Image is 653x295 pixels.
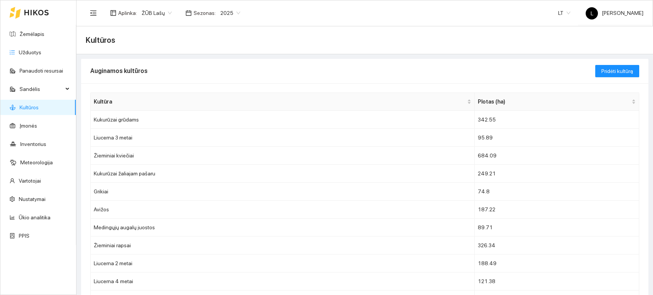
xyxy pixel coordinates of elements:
[475,219,639,237] td: 89.71
[475,237,639,254] td: 326.34
[194,9,216,17] span: Sezonas :
[91,237,475,254] td: Žieminiai rapsai
[94,97,466,106] span: Kultūra
[19,178,41,184] a: Vartotojai
[20,141,46,147] a: Inventorius
[475,183,639,201] td: 74.8
[591,7,593,19] span: L
[91,183,475,201] td: Grikiai
[90,60,595,82] div: Auginamos kultūros
[478,97,630,106] span: Plotas (ha)
[86,34,115,46] span: Kultūros
[91,129,475,147] td: Liucerna 3 metai
[110,10,116,16] span: layout
[558,7,570,19] span: LT
[220,7,240,19] span: 2025
[91,272,475,290] td: Liucerna 4 metai
[475,111,639,129] td: 342.55
[595,65,639,77] button: Pridėti kultūrą
[91,219,475,237] td: Medingųjų augalų juostos
[91,111,475,129] td: Kukurūzai grūdams
[19,214,50,220] a: Ūkio analitika
[20,159,53,165] a: Meteorologija
[90,10,97,16] span: menu-fold
[475,93,639,111] th: this column's title is Plotas (ha),this column is sortable
[91,165,475,183] td: Kukurūzai žaliajam pašaru
[118,9,137,17] span: Aplinka :
[475,129,639,147] td: 95.89
[475,254,639,272] td: 188.49
[142,7,172,19] span: ŽŪB Lašų
[91,93,475,111] th: this column's title is Kultūra,this column is sortable
[19,233,29,239] a: PPIS
[475,147,639,165] td: 684.09
[475,201,639,219] td: 187.22
[19,196,46,202] a: Nustatymai
[601,67,633,75] span: Pridėti kultūrą
[20,104,39,110] a: Kultūros
[586,10,643,16] span: [PERSON_NAME]
[91,254,475,272] td: Liucerna 2 metai
[475,272,639,290] td: 121.38
[19,49,41,55] a: Užduotys
[20,68,63,74] a: Panaudoti resursai
[20,123,37,129] a: Įmonės
[475,165,639,183] td: 249.21
[20,81,63,97] span: Sandėlis
[86,5,101,21] button: menu-fold
[91,147,475,165] td: Žieminiai kviečiai
[20,31,44,37] a: Žemėlapis
[186,10,192,16] span: calendar
[91,201,475,219] td: Avižos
